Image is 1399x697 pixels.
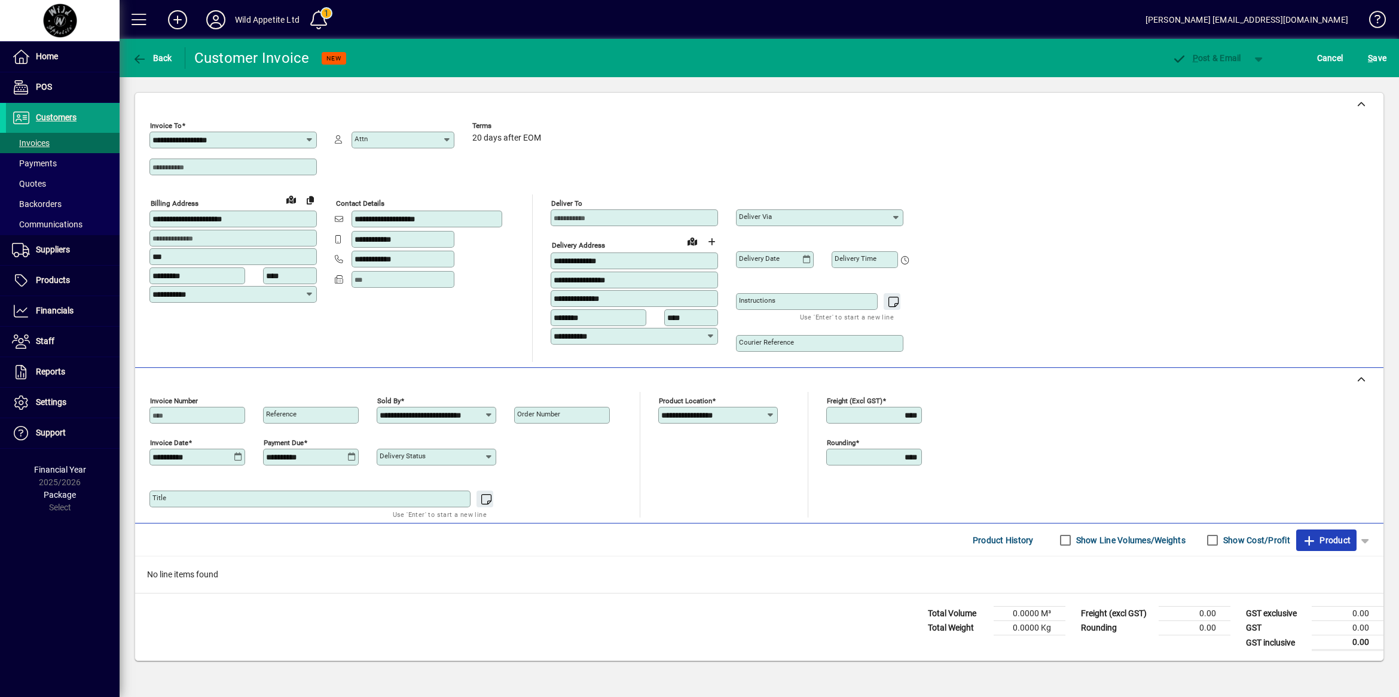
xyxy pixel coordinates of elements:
[36,275,70,285] span: Products
[132,53,172,63] span: Back
[800,310,894,324] mat-hint: Use 'Enter' to start a new line
[197,9,235,31] button: Profile
[36,82,52,92] span: POS
[36,51,58,61] span: Home
[235,10,300,29] div: Wild Appetite Ltd
[1312,621,1383,635] td: 0.00
[36,245,70,254] span: Suppliers
[1159,607,1230,621] td: 0.00
[6,214,120,235] a: Communications
[135,556,1383,593] div: No line items found
[1193,53,1198,63] span: P
[1368,48,1386,68] span: ave
[702,232,721,251] button: Choose address
[393,507,487,521] mat-hint: Use 'Enter' to start a new line
[150,439,188,447] mat-label: Invoice date
[36,367,65,376] span: Reports
[472,133,541,143] span: 20 days after EOM
[1314,47,1346,69] button: Cancel
[1075,621,1159,635] td: Rounding
[1365,47,1389,69] button: Save
[739,254,780,263] mat-label: Delivery date
[1360,2,1384,41] a: Knowledge Base
[36,306,74,315] span: Financials
[380,452,426,460] mat-label: Delivery status
[6,235,120,265] a: Suppliers
[152,494,166,502] mat-label: Title
[6,133,120,153] a: Invoices
[1302,531,1351,550] span: Product
[994,607,1065,621] td: 0.0000 M³
[1240,621,1312,635] td: GST
[150,397,198,405] mat-label: Invoice number
[1166,47,1247,69] button: Post & Email
[922,621,994,635] td: Total Weight
[36,336,54,346] span: Staff
[6,266,120,296] a: Products
[12,138,50,148] span: Invoices
[1240,607,1312,621] td: GST exclusive
[472,122,544,130] span: Terms
[739,212,772,221] mat-label: Deliver via
[6,388,120,418] a: Settings
[6,296,120,326] a: Financials
[6,418,120,448] a: Support
[36,397,66,407] span: Settings
[12,220,83,229] span: Communications
[1368,53,1373,63] span: S
[150,121,182,130] mat-label: Invoice To
[377,397,401,405] mat-label: Sold by
[1312,607,1383,621] td: 0.00
[827,397,882,405] mat-label: Freight (excl GST)
[739,338,794,346] mat-label: Courier Reference
[34,465,86,474] span: Financial Year
[12,159,57,168] span: Payments
[1146,10,1348,29] div: [PERSON_NAME] [EMAIL_ADDRESS][DOMAIN_NAME]
[1240,635,1312,650] td: GST inclusive
[12,199,62,209] span: Backorders
[6,42,120,72] a: Home
[129,47,175,69] button: Back
[326,54,341,62] span: NEW
[266,410,297,418] mat-label: Reference
[282,190,301,209] a: View on map
[835,254,876,263] mat-label: Delivery time
[301,190,320,209] button: Copy to Delivery address
[6,357,120,387] a: Reports
[264,439,304,447] mat-label: Payment due
[1312,635,1383,650] td: 0.00
[994,621,1065,635] td: 0.0000 Kg
[973,531,1034,550] span: Product History
[1074,534,1186,546] label: Show Line Volumes/Weights
[6,327,120,357] a: Staff
[36,428,66,437] span: Support
[120,47,185,69] app-page-header-button: Back
[739,296,775,305] mat-label: Instructions
[44,490,76,500] span: Package
[968,529,1038,551] button: Product History
[12,179,46,188] span: Quotes
[922,607,994,621] td: Total Volume
[827,439,856,447] mat-label: Rounding
[1075,607,1159,621] td: Freight (excl GST)
[355,135,368,143] mat-label: Attn
[517,410,560,418] mat-label: Order number
[551,199,582,208] mat-label: Deliver To
[36,112,77,122] span: Customers
[659,397,712,405] mat-label: Product location
[1172,53,1241,63] span: ost & Email
[683,232,702,251] a: View on map
[1317,48,1343,68] span: Cancel
[194,48,310,68] div: Customer Invoice
[1159,621,1230,635] td: 0.00
[6,72,120,102] a: POS
[6,174,120,194] a: Quotes
[1296,529,1357,551] button: Product
[1221,534,1290,546] label: Show Cost/Profit
[6,153,120,174] a: Payments
[6,194,120,214] a: Backorders
[158,9,197,31] button: Add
